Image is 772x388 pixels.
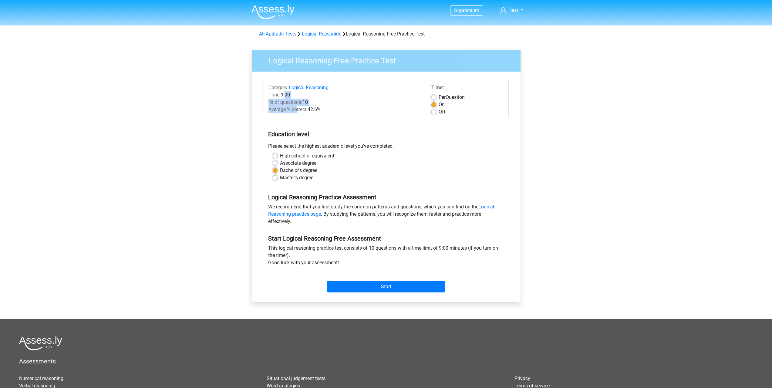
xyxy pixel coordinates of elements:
input: Start [327,281,445,292]
span: Nr of questions: [268,99,302,105]
div: Please select the highest academic level you’ve completed. [264,143,509,152]
span: Category: [268,85,289,90]
label: On [439,101,445,108]
a: Privacy [514,376,530,381]
div: 9:00 [264,91,427,99]
a: All Aptitude Tests [259,31,296,37]
span: Time: [268,92,281,98]
a: Situational judgement tests [267,376,325,381]
img: Assessly logo [19,336,62,350]
label: High school or equivalent [280,152,334,160]
span: test [510,7,518,13]
a: Logical Reasoning [302,31,342,37]
div: Logical Reasoning Free Practice Test [257,30,516,38]
h3: Logical Reasoning Free Practice Test [261,54,516,66]
a: test [497,7,525,14]
div: 42.6% [264,106,427,113]
span: Average % correct: [268,106,308,112]
label: Off [439,108,446,116]
label: Bachelor's degree [280,167,317,174]
div: 10 [264,99,427,106]
label: Master's degree [280,174,313,181]
h5: Assessments [19,358,753,365]
h5: Start Logical Reasoning Free Assessment [268,235,504,242]
div: We recommend that you first study the common patterns and questions, which you can find on the . ... [264,203,509,228]
img: Assessly [251,5,295,19]
h5: Logical Reasoning Practice Assessment [268,194,504,201]
label: Question [439,94,465,101]
a: Numerical reasoning [19,376,63,381]
a: Gopremium [450,6,483,15]
div: Timer [431,84,504,94]
label: Associate degree [280,160,316,167]
h5: Education level [268,128,504,140]
a: Logical Reasoning [289,85,329,90]
span: Go [454,8,460,13]
span: Per [439,94,446,100]
div: This logical reasoning practice test consists of 10 questions with a time limit of 9:00 minutes (... [264,245,509,269]
span: premium [460,8,479,13]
